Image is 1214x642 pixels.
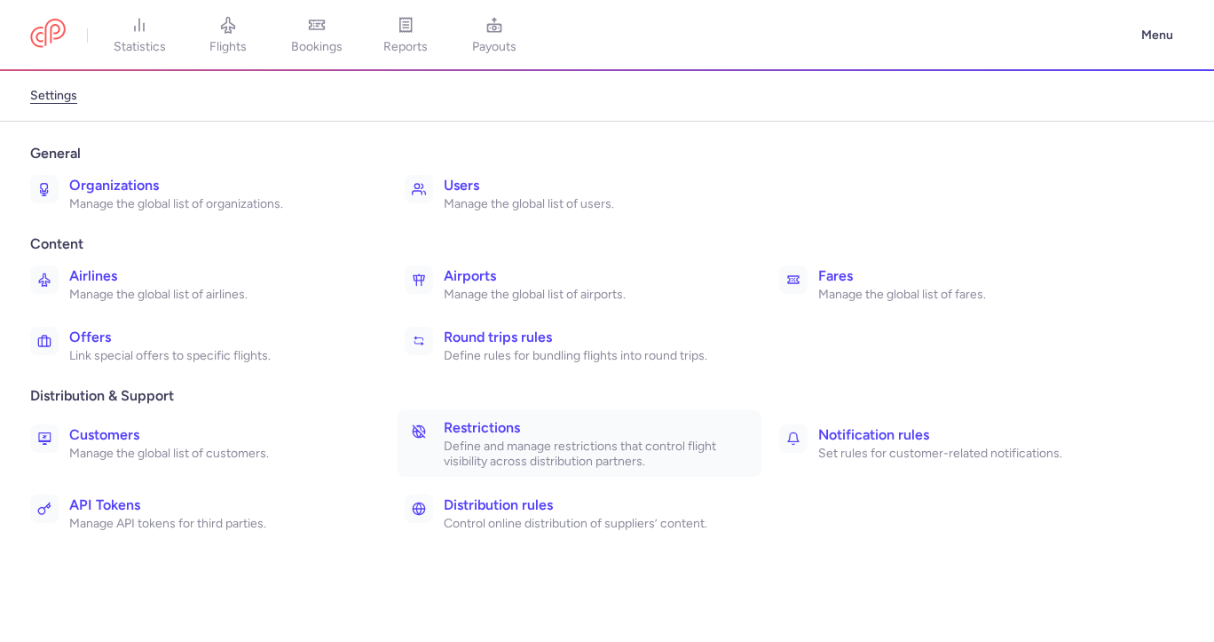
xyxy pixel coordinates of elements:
a: Round trips rulesDefine rules for bundling flights into round trips. [398,320,761,371]
h3: Organizations [69,175,366,196]
p: Manage API tokens for third parties. [69,516,366,532]
a: statistics [95,16,184,55]
h3: Round trips rules [444,327,740,348]
a: CustomersManage the global list of customers. [23,417,387,469]
a: API TokensManage API tokens for third parties. [23,487,387,539]
a: OffersLink special offers to specific flights. [23,320,387,371]
p: Link special offers to specific flights. [69,348,366,364]
h3: Offers [69,327,366,348]
p: Manage the global list of airports. [444,287,740,303]
a: flights [184,16,272,55]
h3: Airlines [69,266,366,287]
p: Control online distribution of suppliers’ content. [444,516,740,532]
a: RestrictionsDefine and manage restrictions that control flight visibility across distribution par... [398,410,761,477]
h3: Users [444,175,740,196]
span: Distribution & Support [30,385,1184,407]
a: CitizenPlane red outlined logo [30,19,66,52]
a: settings [30,82,77,110]
a: bookings [272,16,361,55]
a: reports [361,16,450,55]
span: payouts [472,39,516,55]
span: Content [30,234,1184,255]
p: Manage the global list of airlines. [69,287,366,303]
span: bookings [291,39,343,55]
h3: Customers [69,424,366,446]
h3: Notification rules [818,424,1115,446]
span: statistics [114,39,166,55]
p: Define rules for bundling flights into round trips. [444,348,740,364]
a: AirlinesManage the global list of airlines. [23,258,387,310]
h3: Fares [818,266,1115,287]
a: payouts [450,16,539,55]
p: Manage the global list of users. [444,196,740,212]
p: Manage the global list of customers. [69,446,366,462]
span: General [30,143,1184,164]
a: FaresManage the global list of fares. [772,258,1136,310]
p: Set rules for customer-related notifications. [818,446,1115,462]
a: OrganizationsManage the global list of organizations. [23,168,387,219]
a: UsersManage the global list of users. [398,168,761,219]
a: AirportsManage the global list of airports. [398,258,761,310]
h3: Restrictions [444,417,740,439]
p: Manage the global list of fares. [818,287,1115,303]
a: Notification rulesSet rules for customer-related notifications. [772,417,1136,469]
h3: Distribution rules [444,495,740,516]
button: Menu [1131,19,1184,52]
p: Define and manage restrictions that control flight visibility across distribution partners. [444,439,740,470]
span: reports [383,39,428,55]
span: flights [209,39,247,55]
p: Manage the global list of organizations. [69,196,366,212]
h3: Airports [444,266,740,287]
a: Distribution rulesControl online distribution of suppliers’ content. [398,487,761,539]
h3: API Tokens [69,495,366,516]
